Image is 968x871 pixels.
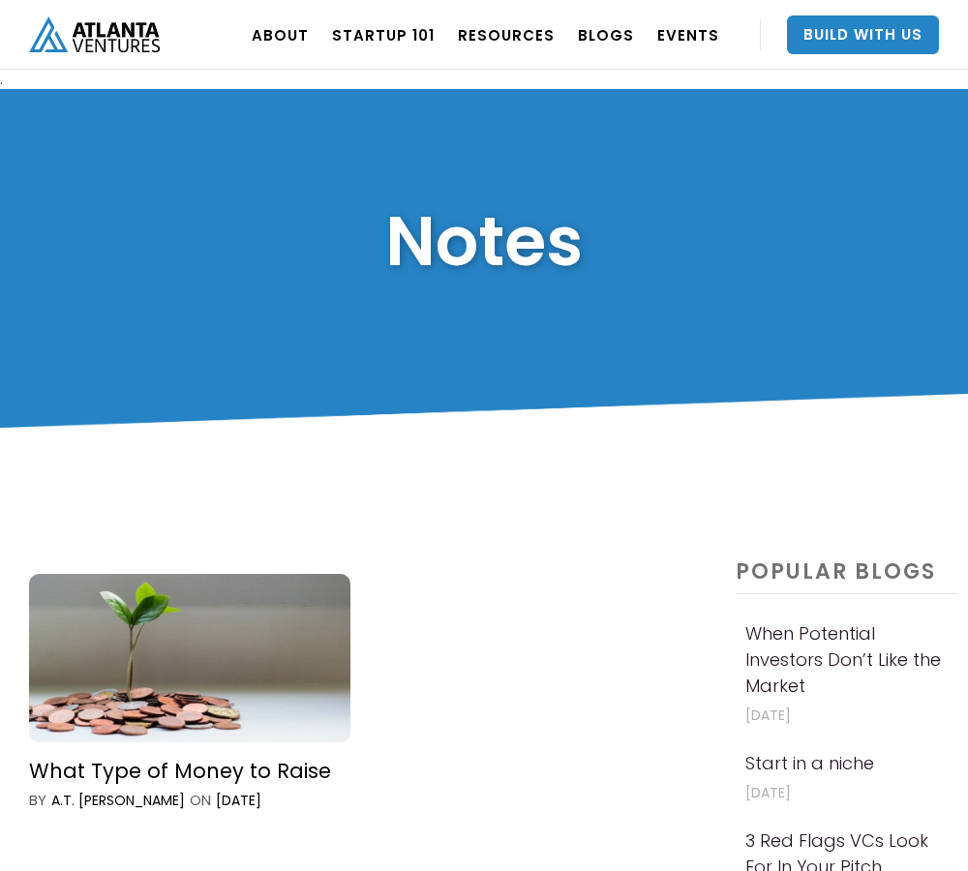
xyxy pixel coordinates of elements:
[736,614,958,737] a: When Potential Investors Don’t Like the Market[DATE]
[578,8,634,62] a: BLOGS
[745,620,949,699] h4: When Potential Investors Don’t Like the Market
[29,791,46,810] div: by
[29,758,350,784] div: What Type of Money to Raise
[332,8,435,62] a: Startup 101
[787,15,939,54] a: Build With Us
[252,8,309,62] a: ABOUT
[745,704,949,728] p: [DATE]
[51,791,185,810] div: A.T. [PERSON_NAME]
[10,548,710,836] a: What Type of Money to RaisebyA.T. [PERSON_NAME]ON[DATE]
[736,743,884,815] a: Start in a niche[DATE]
[745,781,874,805] p: [DATE]
[458,8,555,62] a: RESOURCES
[216,791,261,810] div: [DATE]
[736,560,958,594] h4: popular BLOGS
[657,8,719,62] a: EVENTS
[745,750,874,776] h4: Start in a niche
[190,791,211,810] div: ON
